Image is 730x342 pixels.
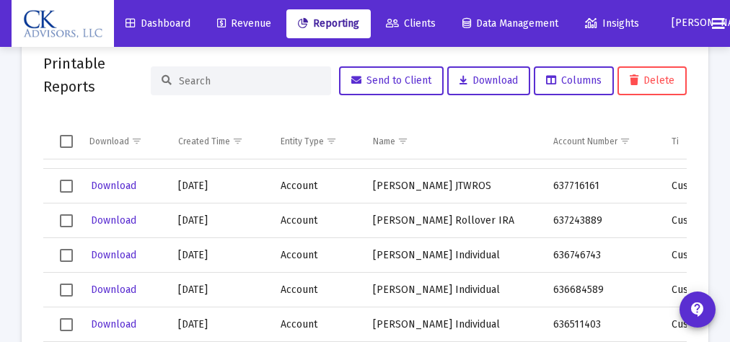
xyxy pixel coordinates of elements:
[271,169,364,203] td: Account
[91,318,136,330] span: Download
[630,74,674,87] span: Delete
[168,273,271,307] td: [DATE]
[546,74,602,87] span: Columns
[363,307,543,342] td: [PERSON_NAME] Individual
[286,9,371,38] a: Reporting
[60,249,73,262] div: Select row
[271,238,364,273] td: Account
[168,169,271,203] td: [DATE]
[585,17,639,30] span: Insights
[91,214,136,227] span: Download
[232,136,243,146] span: Show filter options for column 'Created Time'
[79,124,168,159] td: Column Download
[654,9,700,38] button: [PERSON_NAME]
[271,124,364,159] td: Column Entity Type
[620,136,630,146] span: Show filter options for column 'Account Number'
[543,203,661,238] td: 637243889
[131,136,142,146] span: Show filter options for column 'Download'
[617,66,687,95] button: Delete
[114,9,202,38] a: Dashboard
[689,301,706,318] mat-icon: contact_support
[543,169,661,203] td: 637716161
[447,66,530,95] button: Download
[271,273,364,307] td: Account
[89,279,138,300] button: Download
[60,318,73,331] div: Select row
[373,136,395,147] div: Name
[573,9,651,38] a: Insights
[363,273,543,307] td: [PERSON_NAME] Individual
[217,17,271,30] span: Revenue
[271,307,364,342] td: Account
[206,9,283,38] a: Revenue
[22,9,103,38] img: Dashboard
[60,135,73,148] div: Select all
[339,66,444,95] button: Send to Client
[91,249,136,261] span: Download
[363,203,543,238] td: [PERSON_NAME] Rollover IRA
[363,238,543,273] td: [PERSON_NAME] Individual
[534,66,614,95] button: Columns
[168,307,271,342] td: [DATE]
[462,17,558,30] span: Data Management
[271,203,364,238] td: Account
[60,214,73,227] div: Select row
[543,124,661,159] td: Column Account Number
[374,9,447,38] a: Clients
[89,175,138,196] button: Download
[363,124,543,159] td: Column Name
[543,238,661,273] td: 636746743
[89,136,129,147] div: Download
[168,124,271,159] td: Column Created Time
[386,17,436,30] span: Clients
[363,169,543,203] td: [PERSON_NAME] JTWROS
[60,180,73,193] div: Select row
[543,307,661,342] td: 636511403
[179,75,320,87] input: Search
[168,203,271,238] td: [DATE]
[168,238,271,273] td: [DATE]
[451,9,570,38] a: Data Management
[281,136,324,147] div: Entity Type
[397,136,408,146] span: Show filter options for column 'Name'
[89,245,138,266] button: Download
[553,136,617,147] div: Account Number
[89,210,138,231] button: Download
[126,17,190,30] span: Dashboard
[459,74,518,87] span: Download
[178,136,230,147] div: Created Time
[351,74,431,87] span: Send to Client
[298,17,359,30] span: Reporting
[543,273,661,307] td: 636684589
[43,52,151,98] h2: Printable Reports
[89,314,138,335] button: Download
[91,180,136,192] span: Download
[326,136,337,146] span: Show filter options for column 'Entity Type'
[91,284,136,296] span: Download
[60,284,73,297] div: Select row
